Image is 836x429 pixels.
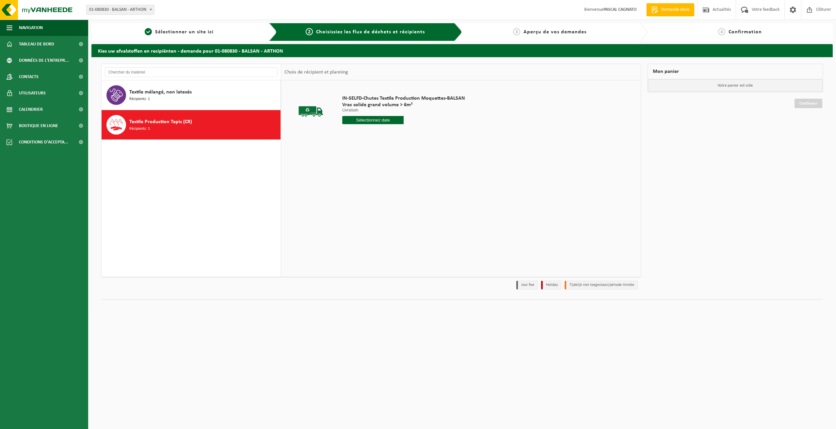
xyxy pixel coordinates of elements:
[523,29,587,35] span: Aperçu de vos demandes
[565,281,638,289] li: Tijdelijk niet toegestaan/période limitée
[129,88,192,96] span: Textile mélangé, non latexés
[95,28,264,36] a: 1Sélectionner un site ici
[718,28,725,35] span: 4
[795,99,822,108] a: Continuer
[316,29,425,35] span: Choisissiez les flux de déchets et récipients
[513,28,520,35] span: 3
[342,108,465,113] p: Livraison
[129,118,192,126] span: Textile Production Tapis (CR)
[306,28,313,35] span: 2
[145,28,152,35] span: 1
[729,29,762,35] span: Confirmation
[19,69,39,85] span: Contacts
[102,110,281,140] button: Textile Production Tapis (CR) Récipients: 1
[155,29,214,35] span: Sélectionner un site ici
[281,64,351,80] div: Choix de récipient et planning
[646,3,694,16] a: Demande devis
[603,7,636,12] strong: PASCAL CAGNATO
[342,95,465,102] span: IN-SELFD-Chutes Textile Production Moquettes-BALSAN
[129,96,150,102] span: Récipients: 1
[516,281,538,289] li: Jour fixe
[648,64,823,79] div: Mon panier
[87,5,154,14] span: 01-080830 - BALSAN - ARTHON
[19,52,69,69] span: Données de l'entrepr...
[19,134,68,150] span: Conditions d'accepta...
[91,44,833,57] h2: Kies uw afvalstoffen en recipiënten - demande pour 01-080830 - BALSAN - ARTHON
[19,36,54,52] span: Tableau de bord
[105,67,278,77] input: Chercher du matériel
[342,116,404,124] input: Sélectionnez date
[129,126,150,132] span: Récipients: 1
[19,118,58,134] span: Boutique en ligne
[342,102,465,108] span: Vrac solide grand volume > 6m³
[102,80,281,110] button: Textile mélangé, non latexés Récipients: 1
[648,79,823,92] p: Votre panier est vide
[19,85,46,101] span: Utilisateurs
[19,20,43,36] span: Navigation
[86,5,154,15] span: 01-080830 - BALSAN - ARTHON
[541,281,561,289] li: Holiday
[19,101,43,118] span: Calendrier
[660,7,691,13] span: Demande devis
